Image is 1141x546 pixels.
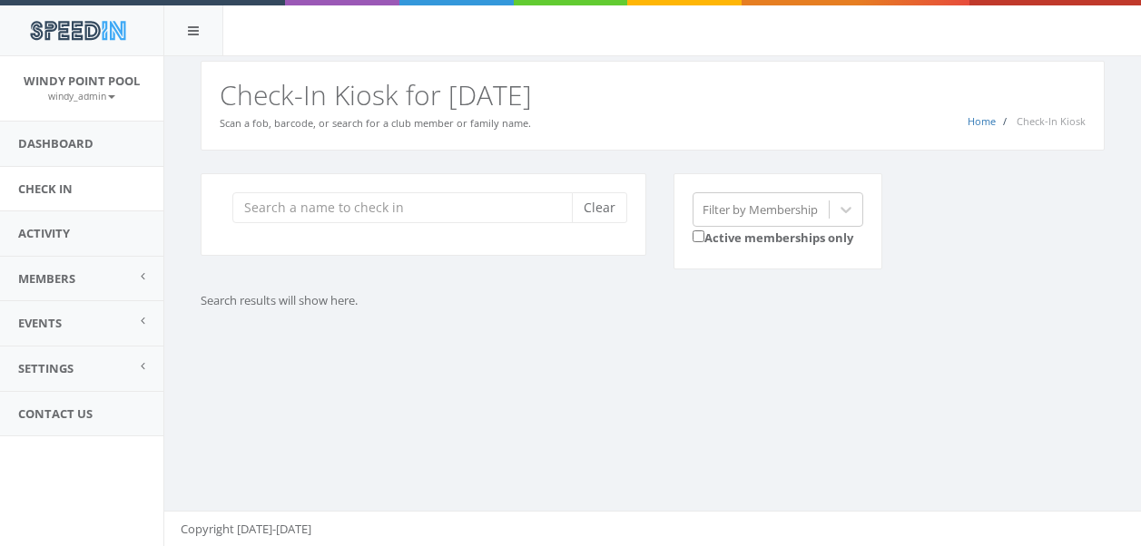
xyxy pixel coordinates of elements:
span: Members [18,270,75,287]
input: Active memberships only [693,230,704,242]
a: Home [968,114,996,128]
img: speedin_logo.png [21,14,134,47]
small: Scan a fob, barcode, or search for a club member or family name. [220,116,531,130]
span: Events [18,315,62,331]
span: Check-In Kiosk [1017,114,1086,128]
label: Active memberships only [693,227,853,247]
button: Clear [572,192,627,223]
h2: Check-In Kiosk for [DATE] [220,80,1086,110]
div: Filter by Membership [703,200,818,218]
span: Settings [18,360,74,376]
input: Search a name to check in [232,192,585,223]
span: Windy Point Pool [24,73,140,89]
span: Contact Us [18,405,93,422]
p: Search results will show here. [201,292,1045,309]
small: windy_admin [48,90,115,102]
a: windy_admin [48,87,115,103]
